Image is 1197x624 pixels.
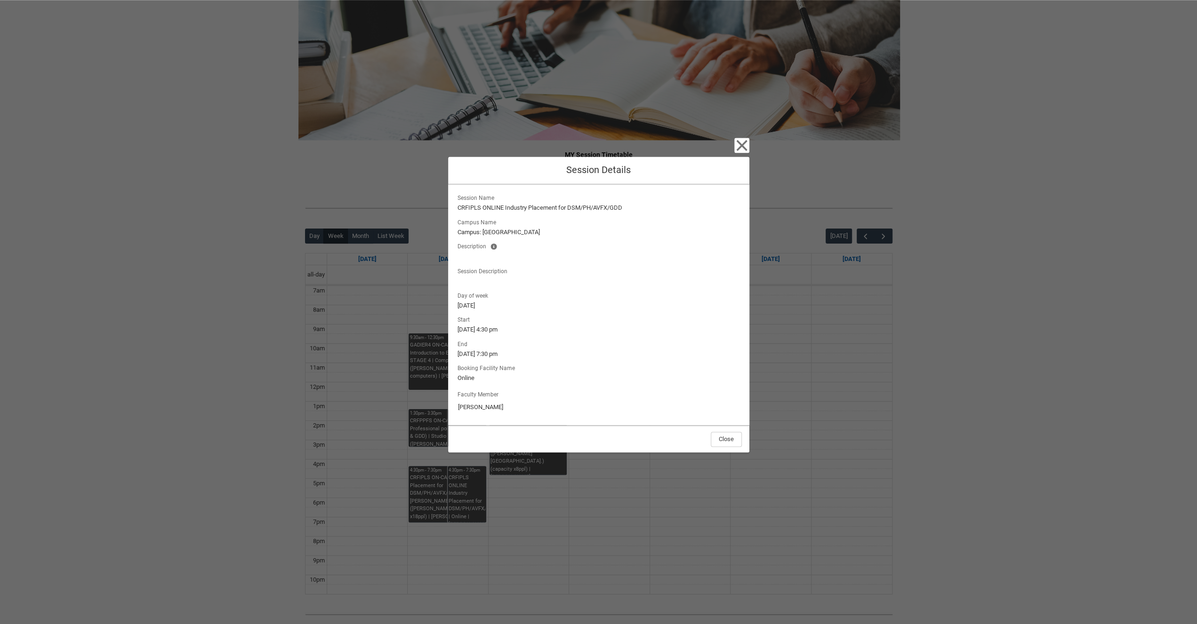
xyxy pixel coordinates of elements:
[458,228,740,237] lightning-formatted-text: Campus: [GEOGRAPHIC_DATA]
[458,362,519,372] span: Booking Facility Name
[458,265,511,276] span: Session Description
[458,325,740,334] lightning-formatted-text: [DATE] 4:30 pm
[458,338,471,348] span: End
[458,240,490,251] span: Description
[566,164,631,175] span: Session Details
[458,290,492,300] span: Day of week
[458,301,740,310] lightning-formatted-text: [DATE]
[458,203,740,213] lightning-formatted-text: CRFIPLS ONLINE Industry Placement for DSM/PH/AVFX/GDD
[458,388,502,399] label: Faculty Member
[458,192,498,202] span: Session Name
[734,138,749,153] button: Close
[458,314,474,324] span: Start
[458,373,740,383] lightning-formatted-text: Online
[711,432,742,447] button: Close
[458,349,740,359] lightning-formatted-text: [DATE] 7:30 pm
[458,216,500,227] span: Campus Name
